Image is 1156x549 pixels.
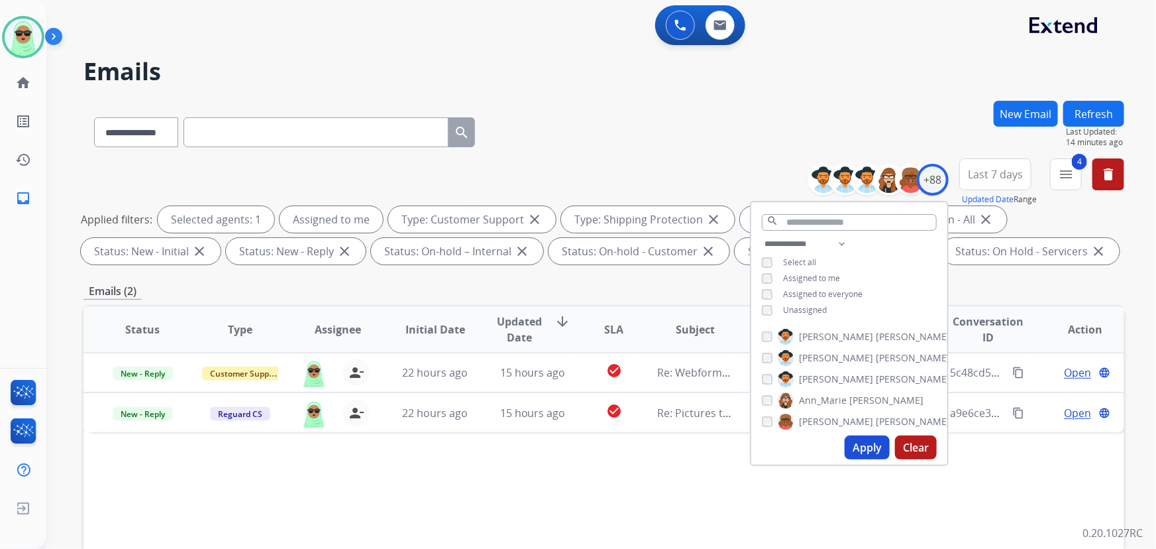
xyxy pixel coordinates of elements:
[402,365,468,380] span: 22 hours ago
[15,75,31,91] mat-icon: home
[845,436,890,459] button: Apply
[301,359,327,387] img: agent-avatar
[658,406,802,420] span: Re: Pictures to support claim
[1027,306,1124,353] th: Action
[113,407,173,421] span: New - Reply
[500,365,566,380] span: 15 hours ago
[402,406,468,420] span: 22 hours ago
[1082,525,1143,541] p: 0.20.1027RC
[799,394,847,407] span: Ann_Marie
[348,365,364,381] mat-icon: person_remove
[740,206,872,233] div: Type: Reguard CS
[766,215,778,227] mat-icon: search
[1100,166,1116,182] mat-icon: delete
[549,238,729,265] div: Status: On-hold - Customer
[228,322,252,337] span: Type
[959,158,1031,190] button: Last 7 days
[994,101,1058,127] button: New Email
[950,314,1025,345] span: Conversation ID
[454,125,470,141] mat-icon: search
[388,206,556,233] div: Type: Customer Support
[348,405,364,421] mat-icon: person_remove
[917,164,949,196] div: +88
[950,365,1153,380] span: 5c48cd58-b4dd-45f5-8040-b62379c970a5
[495,314,544,345] span: Updated Date
[783,273,840,284] span: Assigned to me
[1058,166,1074,182] mat-icon: menu
[799,330,873,343] span: [PERSON_NAME]
[315,322,361,337] span: Assignee
[514,243,530,259] mat-icon: close
[849,394,923,407] span: [PERSON_NAME]
[606,363,622,379] mat-icon: check_circle
[83,283,142,300] p: Emails (2)
[676,322,715,337] span: Subject
[942,238,1120,265] div: Status: On Hold - Servicers
[5,19,42,56] img: avatar
[337,243,352,259] mat-icon: close
[876,330,950,343] span: [PERSON_NAME]
[706,212,721,227] mat-icon: close
[799,415,873,428] span: [PERSON_NAME]
[1012,407,1024,419] mat-icon: content_copy
[735,238,937,265] div: Status: On Hold - Pending Parts
[1050,158,1082,190] button: 4
[527,212,543,227] mat-icon: close
[1066,137,1124,148] span: 14 minutes ago
[962,194,1037,205] span: Range
[1098,367,1110,379] mat-icon: language
[604,322,623,337] span: SLA
[876,351,950,365] span: [PERSON_NAME]
[500,406,566,420] span: 15 hours ago
[799,351,873,365] span: [PERSON_NAME]
[1098,407,1110,419] mat-icon: language
[83,58,1124,85] h2: Emails
[125,322,160,337] span: Status
[895,436,937,459] button: Clear
[968,172,1023,177] span: Last 7 days
[1063,101,1124,127] button: Refresh
[1064,365,1091,381] span: Open
[658,365,976,380] span: Re: Webform from [EMAIL_ADDRESS][DOMAIN_NAME] on [DATE]
[950,406,1154,420] span: a9e6ce36-da1d-41b3-add8-f2b436ac6a15
[210,407,270,421] span: Reguard CS
[113,367,173,381] span: New - Reply
[15,190,31,206] mat-icon: inbox
[405,322,465,337] span: Initial Date
[191,243,207,259] mat-icon: close
[280,206,383,233] div: Assigned to me
[15,113,31,129] mat-icon: list_alt
[301,400,327,428] img: agent-avatar
[1066,127,1124,137] span: Last Updated:
[799,373,873,386] span: [PERSON_NAME]
[554,314,570,330] mat-icon: arrow_downward
[876,415,950,428] span: [PERSON_NAME]
[1090,243,1106,259] mat-icon: close
[1072,154,1087,170] span: 4
[226,238,366,265] div: Status: New - Reply
[783,257,816,268] span: Select all
[978,212,994,227] mat-icon: close
[783,304,827,316] span: Unassigned
[606,403,622,419] mat-icon: check_circle
[371,238,543,265] div: Status: On-hold – Internal
[158,206,274,233] div: Selected agents: 1
[962,194,1014,205] button: Updated Date
[81,212,152,227] p: Applied filters:
[783,288,863,300] span: Assigned to everyone
[561,206,735,233] div: Type: Shipping Protection
[1012,367,1024,379] mat-icon: content_copy
[202,367,288,381] span: Customer Support
[1064,405,1091,421] span: Open
[15,152,31,168] mat-icon: history
[81,238,221,265] div: Status: New - Initial
[700,243,716,259] mat-icon: close
[876,373,950,386] span: [PERSON_NAME]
